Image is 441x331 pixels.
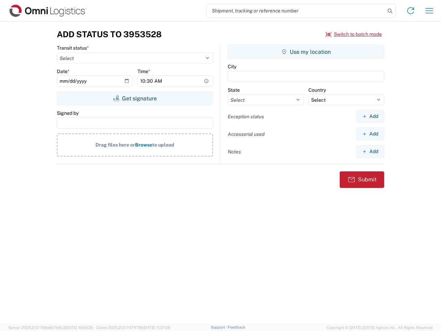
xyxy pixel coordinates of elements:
[57,68,70,74] label: Date
[137,68,150,74] label: Time
[211,325,228,329] a: Support
[327,324,433,331] span: Copyright © [DATE]-[DATE] Agistix Inc., All Rights Reserved
[228,63,236,70] label: City
[340,171,384,188] button: Submit
[308,87,326,93] label: Country
[228,45,384,59] button: Use my location
[57,29,162,39] h3: Add Status to 3953528
[326,29,382,40] button: Switch to batch mode
[228,131,265,137] label: Accessorial used
[356,128,384,140] button: Add
[207,4,385,17] input: Shipment, tracking or reference number
[228,149,241,155] label: Notes
[57,45,89,51] label: Transit status
[65,325,93,330] span: [DATE] 10:09:35
[228,113,264,120] label: Exception status
[228,87,240,93] label: State
[152,142,174,148] span: to upload
[8,325,93,330] span: Server: 2025.21.0-769a9a7b8c3
[135,142,152,148] span: Browse
[356,145,384,158] button: Add
[57,91,213,105] button: Get signature
[143,325,170,330] span: [DATE] 11:37:29
[228,325,245,329] a: Feedback
[95,142,135,148] span: Drag files here or
[57,110,79,116] label: Signed by
[356,110,384,123] button: Add
[96,325,170,330] span: Client: 2025.21.0-7d7479b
